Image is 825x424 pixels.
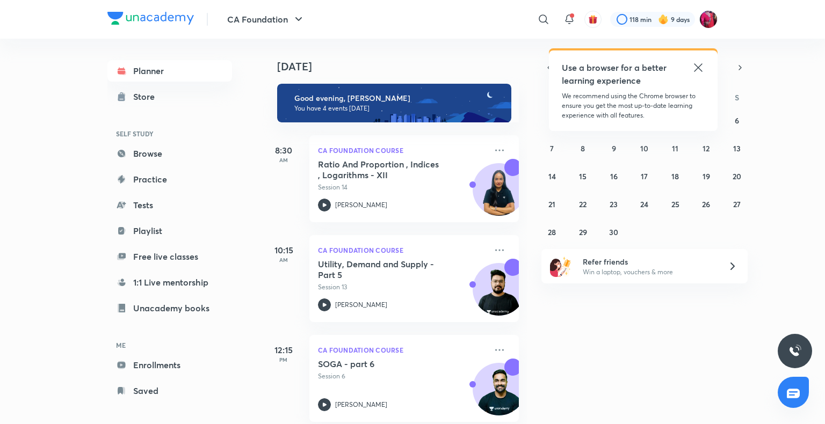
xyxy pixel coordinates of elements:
abbr: September 15, 2025 [579,171,587,181]
h5: SOGA - part 6 [318,359,452,369]
button: September 10, 2025 [636,140,653,157]
abbr: September 14, 2025 [548,171,556,181]
button: September 26, 2025 [698,195,715,213]
abbr: September 30, 2025 [609,227,618,237]
button: September 30, 2025 [605,223,623,240]
p: AM [262,157,305,163]
h6: ME [107,336,232,354]
button: September 13, 2025 [728,140,746,157]
img: Avatar [473,369,525,420]
p: Session 14 [318,182,487,192]
button: CA Foundation [221,9,312,30]
button: September 16, 2025 [605,167,623,185]
img: ttu [788,345,801,357]
abbr: September 9, 2025 [612,143,616,153]
p: We recommend using the Chrome browser to ensure you get the most up-to-date learning experience w... [562,91,705,120]
img: avatar [588,14,598,24]
abbr: September 28, 2025 [548,227,556,237]
p: CA Foundation Course [318,244,487,257]
a: 1:1 Live mentorship [107,272,232,293]
h6: SELF STUDY [107,125,232,143]
a: Store [107,86,232,107]
abbr: September 24, 2025 [640,199,648,209]
button: September 29, 2025 [574,223,591,240]
abbr: September 8, 2025 [581,143,585,153]
img: Company Logo [107,12,194,25]
a: Browse [107,143,232,164]
button: September 15, 2025 [574,167,591,185]
a: Company Logo [107,12,194,27]
button: September 9, 2025 [605,140,623,157]
button: September 24, 2025 [636,195,653,213]
p: PM [262,356,305,363]
abbr: September 22, 2025 [579,199,587,209]
h5: 12:15 [262,343,305,356]
a: Tests [107,194,232,216]
a: Free live classes [107,246,232,267]
button: September 8, 2025 [574,140,591,157]
h4: [DATE] [277,60,530,73]
button: September 19, 2025 [698,167,715,185]
button: September 27, 2025 [728,195,746,213]
abbr: September 29, 2025 [579,227,587,237]
abbr: Saturday [735,92,739,103]
p: [PERSON_NAME] [335,300,387,310]
p: [PERSON_NAME] [335,200,387,210]
abbr: September 21, 2025 [548,199,555,209]
button: September 6, 2025 [728,112,746,129]
button: September 23, 2025 [605,195,623,213]
a: Unacademy books [107,297,232,319]
button: September 20, 2025 [728,167,746,185]
p: CA Foundation Course [318,343,487,356]
h5: Use a browser for a better learning experience [562,61,669,87]
abbr: September 23, 2025 [610,199,618,209]
button: September 18, 2025 [667,167,684,185]
abbr: September 18, 2025 [671,171,679,181]
abbr: September 27, 2025 [733,199,741,209]
button: September 22, 2025 [574,195,591,213]
a: Practice [107,169,232,190]
abbr: September 19, 2025 [703,171,710,181]
abbr: September 7, 2025 [550,143,554,153]
abbr: September 26, 2025 [702,199,710,209]
h5: 8:30 [262,144,305,157]
p: AM [262,257,305,263]
p: Win a laptop, vouchers & more [583,267,715,277]
p: CA Foundation Course [318,144,487,157]
abbr: September 10, 2025 [640,143,648,153]
p: Session 13 [318,282,487,292]
abbr: September 17, 2025 [641,171,648,181]
a: Playlist [107,220,232,242]
button: September 11, 2025 [667,140,684,157]
a: Planner [107,60,232,82]
button: avatar [584,11,602,28]
div: Store [133,90,161,103]
abbr: September 25, 2025 [671,199,679,209]
abbr: September 12, 2025 [703,143,710,153]
button: September 25, 2025 [667,195,684,213]
a: Saved [107,380,232,401]
button: September 7, 2025 [544,140,561,157]
abbr: September 20, 2025 [733,171,741,181]
h6: Good evening, [PERSON_NAME] [294,93,502,103]
button: September 17, 2025 [636,167,653,185]
img: referral [550,255,571,277]
p: [PERSON_NAME] [335,400,387,410]
p: Session 6 [318,371,487,381]
img: streak [658,14,669,25]
a: Enrollments [107,354,232,376]
button: September 28, 2025 [544,223,561,240]
button: September 12, 2025 [698,140,715,157]
p: You have 4 events [DATE] [294,104,502,113]
img: Avatar [473,269,525,320]
h5: 10:15 [262,244,305,257]
abbr: September 6, 2025 [735,115,739,126]
h5: Ratio And Proportion , Indices , Logarithms - XII [318,159,452,180]
img: evening [277,84,511,122]
button: September 14, 2025 [544,167,561,185]
abbr: September 13, 2025 [733,143,741,153]
img: Anushka Gupta [699,10,718,28]
h5: Utility, Demand and Supply - Part 5 [318,259,452,280]
h6: Refer friends [583,256,715,267]
abbr: September 16, 2025 [610,171,618,181]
